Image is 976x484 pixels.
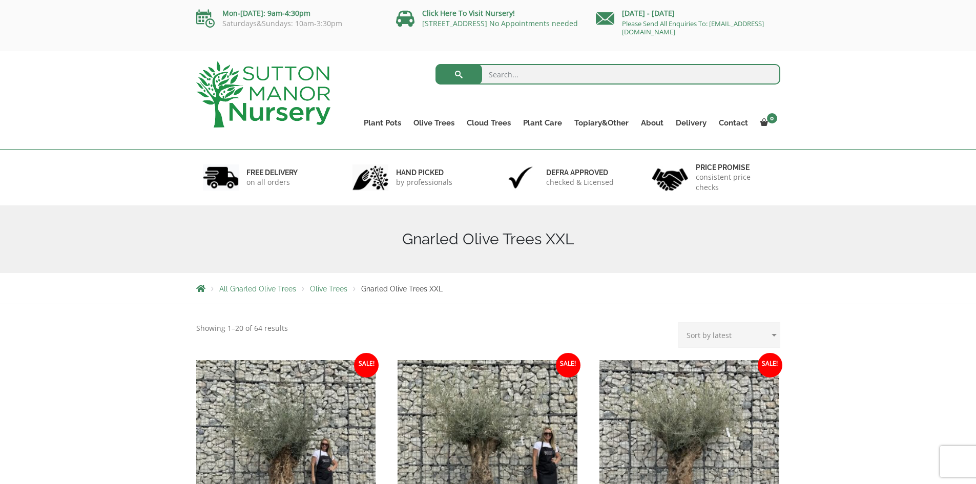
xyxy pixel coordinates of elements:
[461,116,517,130] a: Cloud Trees
[203,164,239,191] img: 1.jpg
[396,177,452,187] p: by professionals
[358,116,407,130] a: Plant Pots
[670,116,713,130] a: Delivery
[696,172,774,193] p: consistent price checks
[361,285,443,293] span: Gnarled Olive Trees XXL
[246,168,298,177] h6: FREE DELIVERY
[435,64,780,85] input: Search...
[546,177,614,187] p: checked & Licensed
[196,230,780,248] h1: Gnarled Olive Trees XXL
[767,113,777,123] span: 0
[503,164,538,191] img: 3.jpg
[196,19,381,28] p: Saturdays&Sundays: 10am-3:30pm
[246,177,298,187] p: on all orders
[352,164,388,191] img: 2.jpg
[196,7,381,19] p: Mon-[DATE]: 9am-4:30pm
[310,285,347,293] a: Olive Trees
[219,285,296,293] a: All Gnarled Olive Trees
[396,168,452,177] h6: hand picked
[196,61,330,128] img: logo
[196,322,288,334] p: Showing 1–20 of 64 results
[517,116,568,130] a: Plant Care
[635,116,670,130] a: About
[422,8,515,18] a: Click Here To Visit Nursery!
[596,7,780,19] p: [DATE] - [DATE]
[354,353,379,377] span: Sale!
[556,353,580,377] span: Sale!
[407,116,461,130] a: Olive Trees
[568,116,635,130] a: Topiary&Other
[754,116,780,130] a: 0
[622,19,764,36] a: Please Send All Enquiries To: [EMAIL_ADDRESS][DOMAIN_NAME]
[652,162,688,193] img: 4.jpg
[196,284,780,292] nav: Breadcrumbs
[713,116,754,130] a: Contact
[678,322,780,348] select: Shop order
[546,168,614,177] h6: Defra approved
[696,163,774,172] h6: Price promise
[758,353,782,377] span: Sale!
[422,18,578,28] a: [STREET_ADDRESS] No Appointments needed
